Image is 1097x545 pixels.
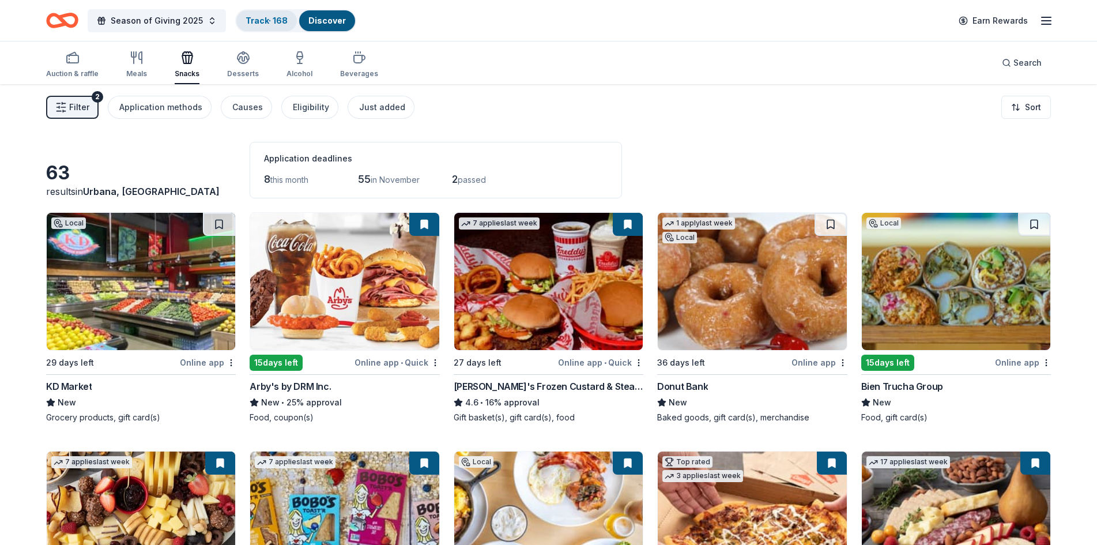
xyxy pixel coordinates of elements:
[46,7,78,34] a: Home
[232,100,263,114] div: Causes
[46,161,236,185] div: 63
[51,456,132,468] div: 7 applies last week
[873,396,891,409] span: New
[861,355,914,371] div: 15 days left
[76,186,220,197] span: in
[358,173,371,185] span: 55
[46,185,236,198] div: results
[995,355,1051,370] div: Online app
[1001,96,1051,119] button: Sort
[286,69,312,78] div: Alcohol
[250,396,439,409] div: 25% approval
[83,186,220,197] span: Urbana, [GEOGRAPHIC_DATA]
[657,356,705,370] div: 36 days left
[657,212,847,423] a: Image for Donut Bank1 applylast weekLocal36 days leftOnline appDonut BankNewBaked goods, gift car...
[286,46,312,84] button: Alcohol
[359,100,405,114] div: Just added
[221,96,272,119] button: Causes
[662,232,697,243] div: Local
[175,69,199,78] div: Snacks
[604,358,606,367] span: •
[293,100,329,114] div: Eligibility
[250,213,439,350] img: Image for Arby's by DRM Inc.
[454,412,643,423] div: Gift basket(s), gift card(s), food
[235,9,356,32] button: Track· 168Discover
[46,412,236,423] div: Grocery products, gift card(s)
[108,96,212,119] button: Application methods
[348,96,414,119] button: Just added
[861,212,1051,423] a: Image for Bien Trucha GroupLocal15days leftOnline appBien Trucha GroupNewFood, gift card(s)
[46,212,236,423] a: Image for KD MarketLocal29 days leftOnline appKD MarketNewGrocery products, gift card(s)
[993,51,1051,74] button: Search
[355,355,440,370] div: Online app Quick
[952,10,1035,31] a: Earn Rewards
[255,456,335,468] div: 7 applies last week
[861,412,1051,423] div: Food, gift card(s)
[180,355,236,370] div: Online app
[111,14,203,28] span: Season of Giving 2025
[454,396,643,409] div: 16% approval
[46,46,99,84] button: Auction & raffle
[662,217,735,230] div: 1 apply last week
[657,412,847,423] div: Baked goods, gift card(s), merchandise
[452,173,458,185] span: 2
[308,16,346,25] a: Discover
[662,470,743,482] div: 3 applies last week
[458,175,486,185] span: passed
[340,69,378,78] div: Beverages
[175,46,199,84] button: Snacks
[250,379,331,393] div: Arby's by DRM Inc.
[866,217,901,229] div: Local
[861,379,943,393] div: Bien Trucha Group
[264,173,270,185] span: 8
[47,213,235,350] img: Image for KD Market
[669,396,687,409] span: New
[69,100,89,114] span: Filter
[662,456,713,468] div: Top rated
[791,355,847,370] div: Online app
[371,175,420,185] span: in November
[250,212,439,423] a: Image for Arby's by DRM Inc.15days leftOnline app•QuickArby's by DRM Inc.New•25% approvalFood, co...
[866,456,950,468] div: 17 applies last week
[270,175,308,185] span: this month
[51,217,86,229] div: Local
[454,356,502,370] div: 27 days left
[282,398,285,407] span: •
[46,379,92,393] div: KD Market
[1013,56,1042,70] span: Search
[401,358,403,367] span: •
[227,46,259,84] button: Desserts
[480,398,483,407] span: •
[58,396,76,409] span: New
[264,152,608,166] div: Application deadlines
[246,16,288,25] a: Track· 168
[657,379,708,393] div: Donut Bank
[459,217,540,230] div: 7 applies last week
[92,91,103,103] div: 2
[658,213,846,350] img: Image for Donut Bank
[119,100,202,114] div: Application methods
[250,355,303,371] div: 15 days left
[454,379,643,393] div: [PERSON_NAME]'s Frozen Custard & Steakburgers
[340,46,378,84] button: Beverages
[1025,100,1041,114] span: Sort
[126,69,147,78] div: Meals
[46,96,99,119] button: Filter2
[250,412,439,423] div: Food, coupon(s)
[454,213,643,350] img: Image for Freddy's Frozen Custard & Steakburgers
[227,69,259,78] div: Desserts
[558,355,643,370] div: Online app Quick
[88,9,226,32] button: Season of Giving 2025
[46,356,94,370] div: 29 days left
[281,96,338,119] button: Eligibility
[459,456,493,468] div: Local
[862,213,1050,350] img: Image for Bien Trucha Group
[46,69,99,78] div: Auction & raffle
[126,46,147,84] button: Meals
[454,212,643,423] a: Image for Freddy's Frozen Custard & Steakburgers7 applieslast week27 days leftOnline app•Quick[PE...
[261,396,280,409] span: New
[465,396,478,409] span: 4.6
